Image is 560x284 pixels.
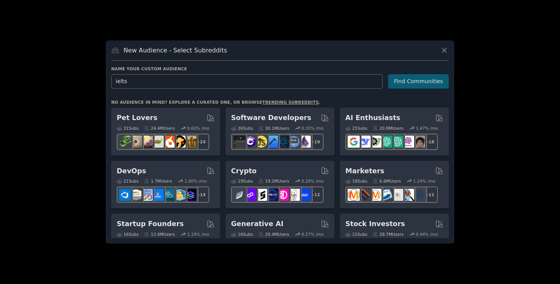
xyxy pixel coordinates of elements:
[193,186,209,203] div: + 14
[152,189,164,201] img: DevOpsLinks
[388,74,449,89] button: Find Communities
[266,189,278,201] img: web3
[119,189,131,201] img: azuredevops
[124,46,227,54] h3: New Audience - Select Subreddits
[301,125,324,131] div: 0.35 % /mo
[413,136,425,148] img: ArtificalIntelligence
[119,136,131,148] img: herpetology
[141,136,153,148] img: leopardgeckos
[130,189,142,201] img: AWS_Certified_Experts
[255,189,267,201] img: ethstaker
[231,125,253,131] div: 26 Sub s
[231,166,257,176] h2: Crypto
[299,189,311,201] img: defi_
[187,232,209,237] div: 1.19 % /mo
[117,219,184,229] h2: Startup Founders
[359,189,371,201] img: bigseo
[299,136,311,148] img: elixir
[416,232,438,237] div: 0.44 % /mo
[117,166,146,176] h2: DevOps
[144,232,175,237] div: 13.9M Users
[111,66,449,71] h3: Name your custom audience
[402,189,414,201] img: MarketingResearch
[345,113,400,123] h2: AI Enthusiasts
[345,125,367,131] div: 25 Sub s
[117,125,138,131] div: 31 Sub s
[152,136,164,148] img: turtle
[187,125,209,131] div: 0.60 % /mo
[262,100,318,105] a: trending subreddits
[369,136,381,148] img: AItoolsCatalog
[244,136,256,148] img: csharp
[231,219,283,229] h2: Generative AI
[288,189,300,201] img: CryptoNews
[416,125,438,131] div: 1.47 % /mo
[141,189,153,201] img: Docker_DevOps
[391,189,403,201] img: googleads
[380,189,392,201] img: Emailmarketing
[184,136,196,148] img: dogbreed
[307,134,324,150] div: + 19
[111,99,320,105] div: No audience in mind? Explore a curated one, or browse .
[307,186,324,203] div: + 12
[233,136,245,148] img: software
[422,186,438,203] div: + 11
[359,136,371,148] img: DeepSeek
[373,125,403,131] div: 20.8M Users
[258,125,289,131] div: 30.1M Users
[348,136,360,148] img: GoogleGeminiAI
[255,136,267,148] img: learnjavascript
[422,134,438,150] div: + 18
[231,232,253,237] div: 16 Sub s
[117,232,138,237] div: 16 Sub s
[369,189,381,201] img: AskMarketing
[163,189,175,201] img: platformengineering
[301,232,324,237] div: 0.57 % /mo
[345,178,367,184] div: 18 Sub s
[163,136,175,148] img: cockatiel
[413,178,436,184] div: 1.24 % /mo
[130,136,142,148] img: ballpython
[173,136,185,148] img: PetAdvice
[185,178,207,184] div: 1.80 % /mo
[258,178,289,184] div: 19.2M Users
[266,136,278,148] img: iOSProgramming
[301,178,324,184] div: 0.26 % /mo
[288,136,300,148] img: AskComputerScience
[345,219,405,229] h2: Stock Investors
[111,74,383,89] input: Pick a short name, like "Digital Marketers" or "Movie-Goers"
[402,136,414,148] img: OpenAIDev
[373,178,401,184] div: 6.6M Users
[117,178,138,184] div: 21 Sub s
[258,232,289,237] div: 20.4M Users
[184,189,196,201] img: PlatformEngineers
[144,125,175,131] div: 24.4M Users
[348,189,360,201] img: content_marketing
[277,136,289,148] img: reactnative
[277,189,289,201] img: defiblockchain
[373,232,403,237] div: 28.7M Users
[413,189,425,201] img: OnlineMarketing
[144,178,172,184] div: 1.7M Users
[391,136,403,148] img: chatgpt_prompts_
[380,136,392,148] img: chatgpt_promptDesign
[345,232,367,237] div: 15 Sub s
[193,134,209,150] div: + 24
[173,189,185,201] img: aws_cdk
[244,189,256,201] img: 0xPolygon
[345,166,384,176] h2: Marketers
[231,113,311,123] h2: Software Developers
[117,113,157,123] h2: Pet Lovers
[231,178,253,184] div: 19 Sub s
[233,189,245,201] img: ethfinance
